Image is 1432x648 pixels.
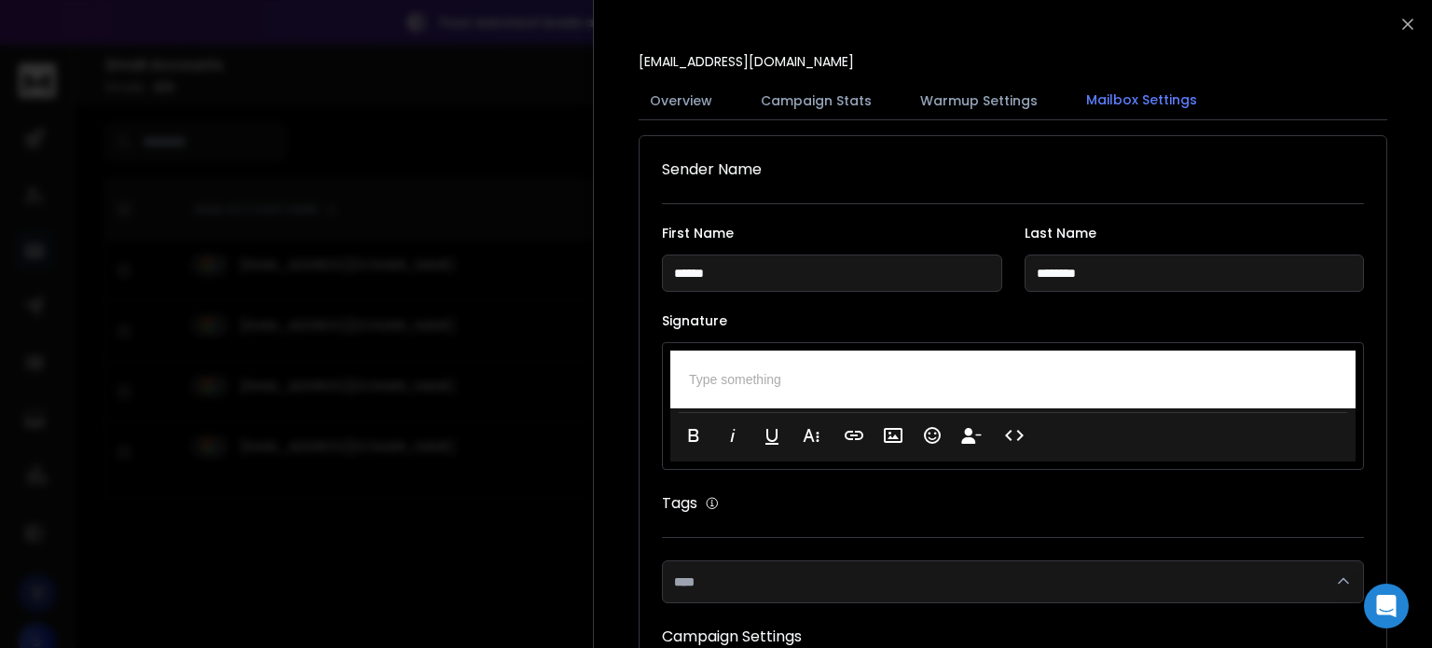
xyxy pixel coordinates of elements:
[662,492,697,515] h1: Tags
[915,417,950,454] button: Emoticons
[909,80,1049,121] button: Warmup Settings
[997,417,1032,454] button: Code View
[715,417,750,454] button: Italic (Ctrl+I)
[662,626,1364,648] h1: Campaign Settings
[639,80,723,121] button: Overview
[1364,584,1409,628] div: Open Intercom Messenger
[875,417,911,454] button: Insert Image (Ctrl+P)
[750,80,883,121] button: Campaign Stats
[793,417,829,454] button: More Text
[1075,79,1208,122] button: Mailbox Settings
[836,417,872,454] button: Insert Link (Ctrl+K)
[662,159,1364,181] h1: Sender Name
[639,52,854,71] p: [EMAIL_ADDRESS][DOMAIN_NAME]
[754,417,790,454] button: Underline (Ctrl+U)
[662,227,1002,240] label: First Name
[662,314,1364,327] label: Signature
[1025,227,1365,240] label: Last Name
[676,417,711,454] button: Bold (Ctrl+B)
[954,417,989,454] button: Insert Unsubscribe Link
